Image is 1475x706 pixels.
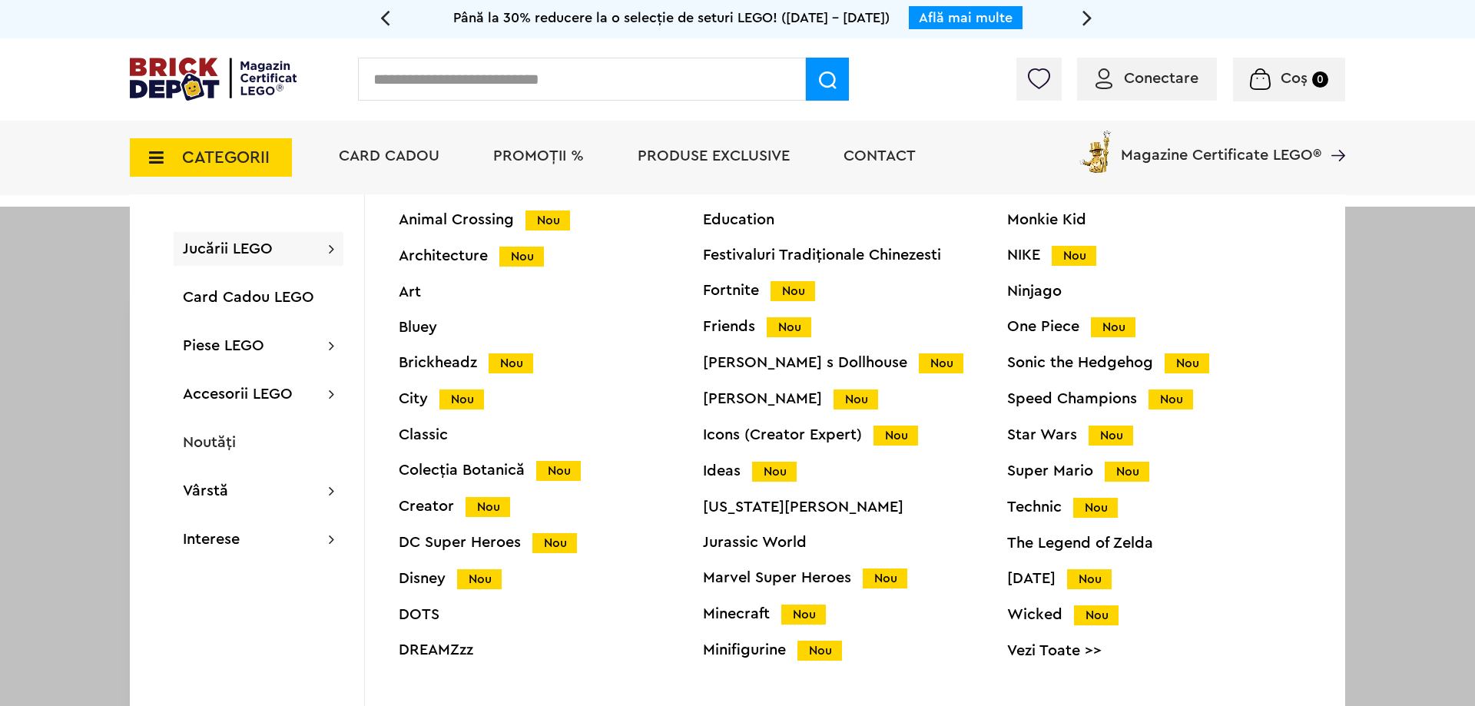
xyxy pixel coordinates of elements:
[1124,71,1198,86] span: Conectare
[1121,128,1321,163] span: Magazine Certificate LEGO®
[1095,71,1198,86] a: Conectare
[182,149,270,166] span: CATEGORII
[1281,71,1308,86] span: Coș
[493,148,584,164] a: PROMOȚII %
[919,11,1013,25] a: Află mai multe
[1312,71,1328,88] small: 0
[339,148,439,164] a: Card Cadou
[453,11,890,25] span: Până la 30% reducere la o selecție de seturi LEGO! ([DATE] - [DATE])
[1321,128,1345,143] a: Magazine Certificate LEGO®
[844,148,916,164] a: Contact
[638,148,790,164] a: Produse exclusive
